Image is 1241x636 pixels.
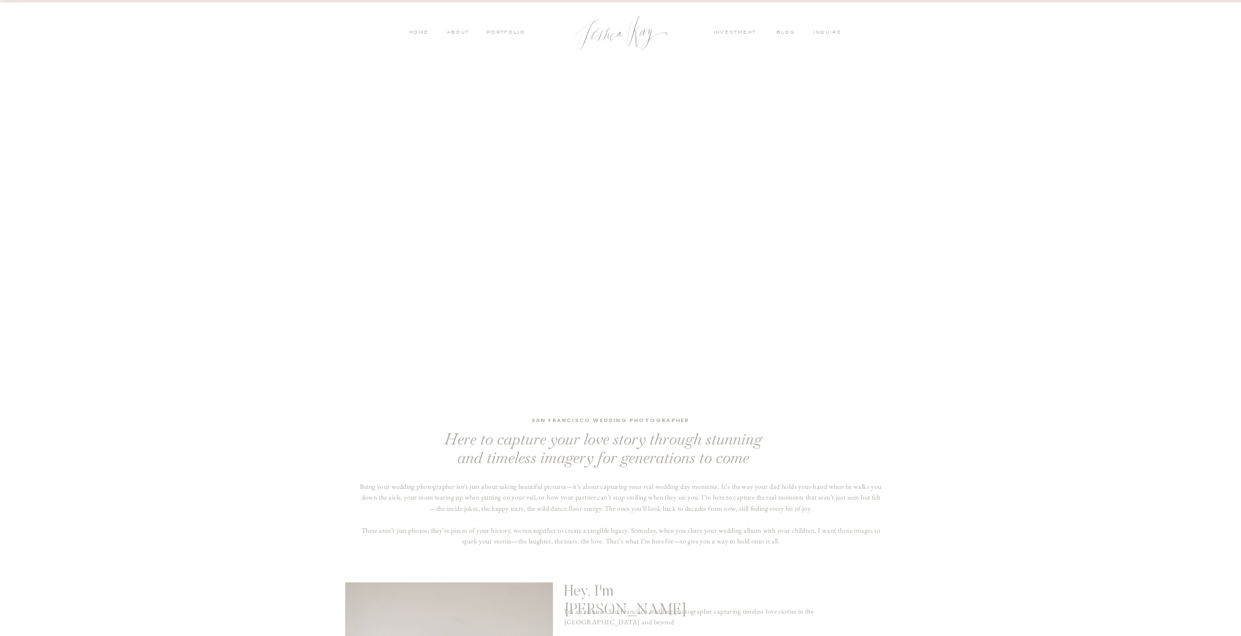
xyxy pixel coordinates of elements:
[776,29,802,38] a: blog
[439,430,768,463] h2: Here to capture your love story through stunning and timeless imagery for generations to come
[564,582,739,603] h2: Hey, I'm [PERSON_NAME]
[813,29,847,38] a: inquire
[713,29,761,38] a: investment
[444,29,470,38] a: ABOUT
[485,29,526,38] a: PORTFOLIO
[359,481,883,565] p: Being your wedding photographer isn’t just about taking beautiful pictures—it’s about capturing y...
[493,416,728,426] h1: San Francisco wedding photographer
[409,29,429,38] a: HOME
